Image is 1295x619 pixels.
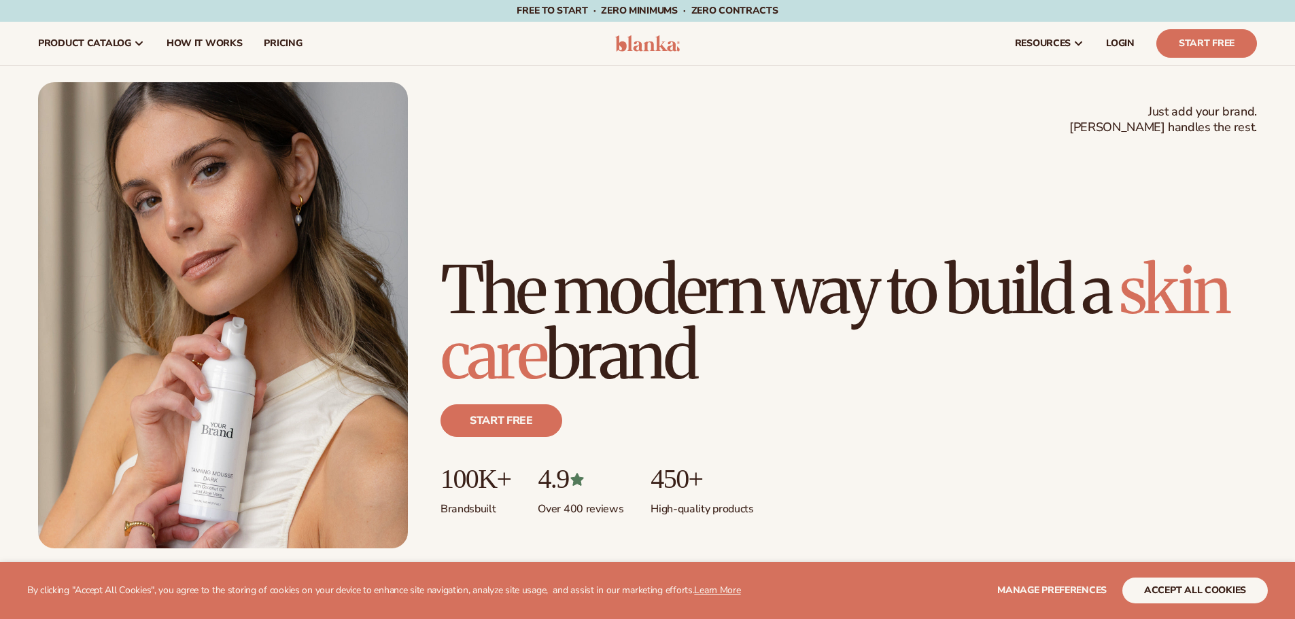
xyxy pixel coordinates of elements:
p: By clicking "Accept All Cookies", you agree to the storing of cookies on your device to enhance s... [27,585,741,597]
p: 100K+ [441,464,511,494]
span: pricing [264,38,302,49]
p: Brands built [441,494,511,516]
span: Manage preferences [997,584,1107,597]
a: pricing [253,22,313,65]
a: Start free [441,404,562,437]
a: How It Works [156,22,254,65]
a: resources [1004,22,1095,65]
span: product catalog [38,38,131,49]
span: Free to start · ZERO minimums · ZERO contracts [517,4,778,17]
a: Learn More [694,584,740,597]
span: skin care [441,249,1228,396]
button: Manage preferences [997,578,1107,603]
span: LOGIN [1106,38,1135,49]
p: 4.9 [538,464,623,494]
p: Over 400 reviews [538,494,623,516]
p: 450+ [651,464,753,494]
p: High-quality products [651,494,753,516]
img: Female holding tanning mousse. [38,82,408,548]
span: How It Works [167,38,243,49]
span: resources [1015,38,1071,49]
h1: The modern way to build a brand [441,258,1257,388]
img: logo [615,35,680,52]
a: LOGIN [1095,22,1145,65]
a: product catalog [27,22,156,65]
a: Start Free [1156,29,1257,58]
span: Just add your brand. [PERSON_NAME] handles the rest. [1069,104,1257,136]
button: accept all cookies [1122,578,1268,603]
